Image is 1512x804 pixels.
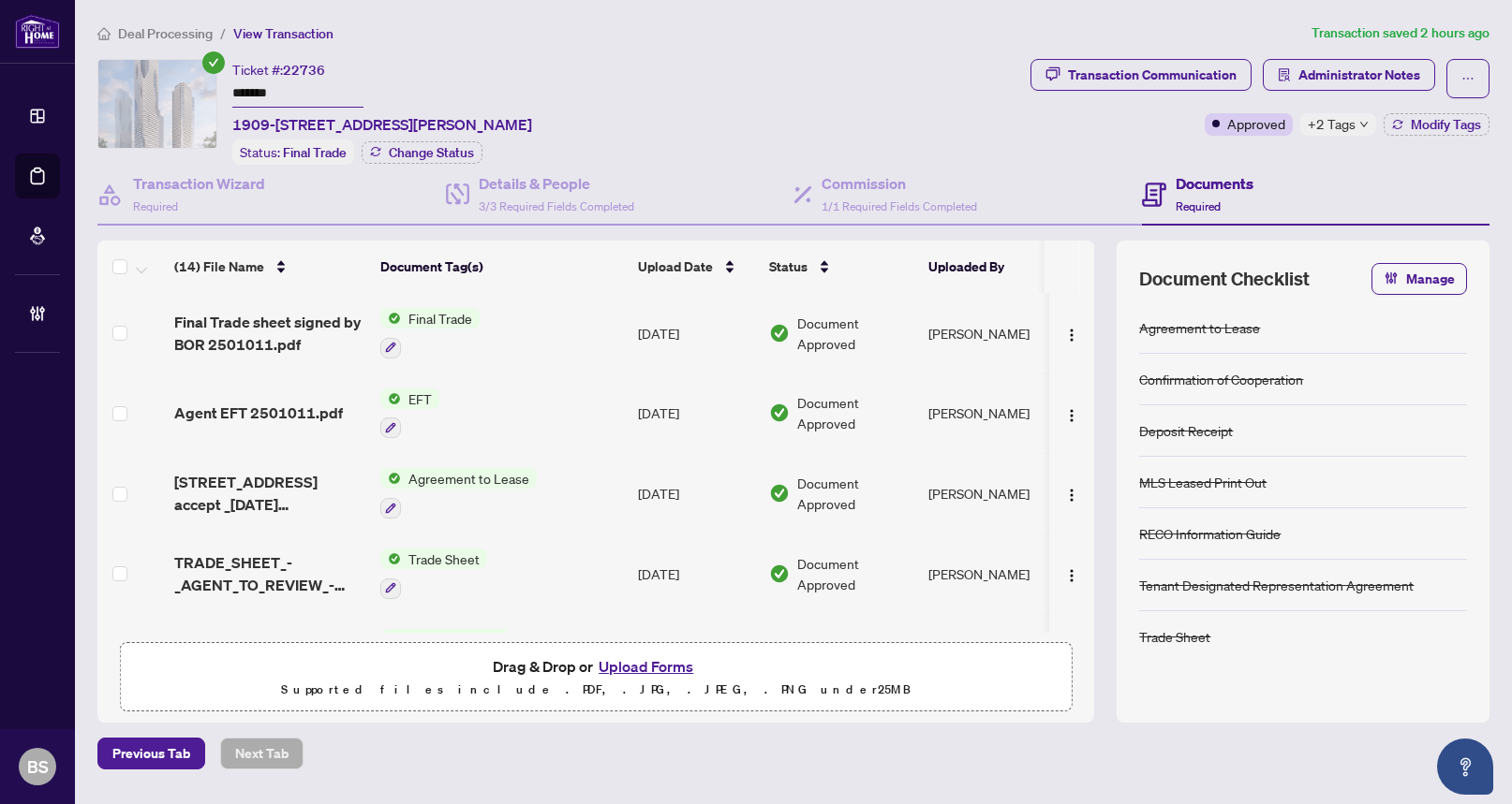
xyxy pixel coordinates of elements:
[797,553,913,594] span: Document Approved
[593,654,699,679] button: Upload Forms
[97,738,205,769] button: Previous Tab
[822,199,977,213] span: 1/1 Required Fields Completed
[133,199,178,213] span: Required
[1139,369,1303,389] div: Confirmation of Cooperation
[380,548,401,569] img: Status Icon
[921,453,1061,534] td: [PERSON_NAME]
[174,402,343,424] span: Agent EFT 2501011.pdf
[380,629,569,680] button: Status IconDeposit Receipt
[1064,488,1079,503] img: Logo
[132,679,1060,701] p: Supported files include .PDF, .JPG, .JPEG, .PNG under 25 MB
[479,199,634,213] span: 3/3 Required Fields Completed
[97,27,111,40] span: home
[769,323,790,344] img: Document Status
[1139,575,1414,595] div: Tenant Designated Representation Agreement
[380,308,401,329] img: Status Icon
[769,256,808,277] span: Status
[283,62,325,79] span: 22736
[373,241,630,293] th: Document Tag(s)
[630,373,762,454] td: [DATE]
[232,139,354,165] div: Status:
[630,614,762,694] td: [DATE]
[232,59,325,80] div: Ticket #:
[1406,264,1455,294] span: Manage
[1411,118,1481,131] span: Modify Tags
[1139,523,1281,544] div: RECO Information Guide
[493,654,699,679] span: Drag & Drop or
[380,388,439,439] button: Status IconEFT
[769,563,790,584] img: Document Status
[921,614,1061,694] td: [PERSON_NAME]
[220,738,304,769] button: Next Tab
[1227,113,1285,134] span: Approved
[1057,318,1087,348] button: Logo
[401,548,487,569] span: Trade Sheet
[174,256,264,277] span: (14) File Name
[1068,60,1237,90] div: Transaction Communication
[389,146,474,159] span: Change Status
[15,14,60,49] img: logo
[174,471,365,516] span: [STREET_ADDRESS] accept _[DATE] 12_59_34.pdf
[630,453,762,534] td: [DATE]
[1176,172,1253,195] h4: Documents
[762,241,921,293] th: Status
[27,753,49,780] span: BS
[1278,68,1291,81] span: solution
[98,60,216,148] img: IMG-N11944494_1.jpg
[1359,120,1369,129] span: down
[1030,59,1252,91] button: Transaction Communication
[174,311,365,356] span: Final Trade sheet signed by BOR 2501011.pdf
[220,22,226,44] li: /
[380,468,537,519] button: Status IconAgreement to Lease
[401,468,537,489] span: Agreement to Lease
[797,473,913,514] span: Document Approved
[232,113,532,136] span: 1909-[STREET_ADDRESS][PERSON_NAME]
[1384,113,1490,136] button: Modify Tags
[1176,199,1221,213] span: Required
[822,172,977,195] h4: Commission
[202,51,225,74] span: check-circle
[1139,420,1233,441] div: Deposit Receipt
[380,468,401,489] img: Status Icon
[1263,59,1435,91] button: Administrator Notes
[380,629,401,650] img: Status Icon
[1308,113,1356,135] span: +2 Tags
[921,373,1061,454] td: [PERSON_NAME]
[118,25,213,42] span: Deal Processing
[630,241,762,293] th: Upload Date
[380,388,401,409] img: Status Icon
[1064,328,1079,343] img: Logo
[167,241,373,293] th: (14) File Name
[121,643,1071,712] span: Drag & Drop orUpload FormsSupported files include .PDF, .JPG, .JPEG, .PNG under25MB
[769,402,790,423] img: Document Status
[1371,263,1467,295] button: Manage
[283,144,347,161] span: Final Trade
[401,308,480,329] span: Final Trade
[921,241,1061,293] th: Uploaded By
[380,548,487,599] button: Status IconTrade Sheet
[1139,266,1310,292] span: Document Checklist
[1139,472,1267,492] div: MLS Leased Print Out
[769,483,790,504] img: Document Status
[1312,22,1490,44] article: Transaction saved 2 hours ago
[1298,60,1420,90] span: Administrator Notes
[380,308,480,358] button: Status IconFinal Trade
[1139,626,1210,647] div: Trade Sheet
[797,633,913,674] span: Document Approved
[1064,568,1079,583] img: Logo
[630,534,762,614] td: [DATE]
[921,293,1061,373] td: [PERSON_NAME]
[797,313,913,354] span: Document Approved
[133,172,265,195] h4: Transaction Wizard
[1461,72,1475,85] span: ellipsis
[630,293,762,373] td: [DATE]
[112,738,190,768] span: Previous Tab
[921,534,1061,614] td: [PERSON_NAME]
[233,25,334,42] span: View Transaction
[1057,478,1087,508] button: Logo
[362,141,482,164] button: Change Status
[401,629,510,650] span: Deposit Receipt
[1057,559,1087,589] button: Logo
[1057,398,1087,428] button: Logo
[1064,408,1079,423] img: Logo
